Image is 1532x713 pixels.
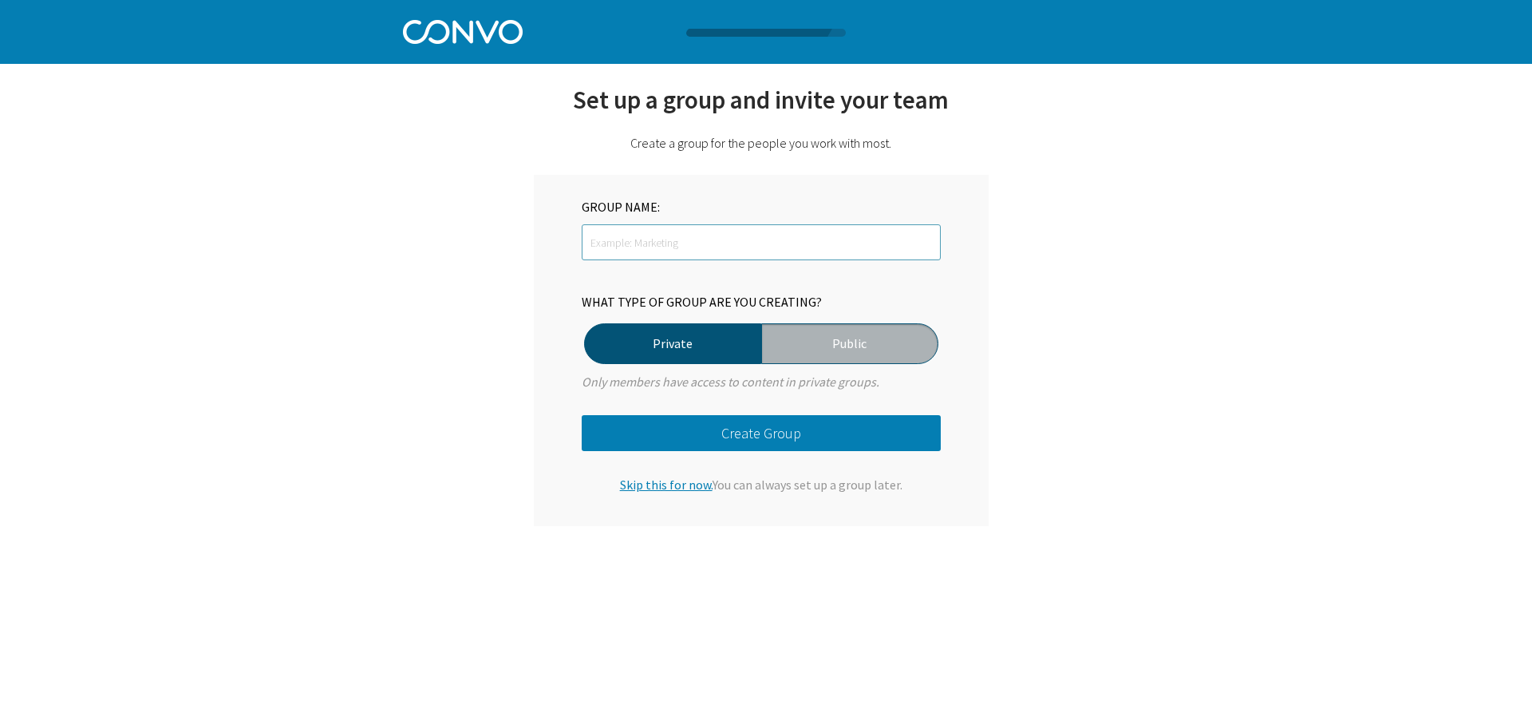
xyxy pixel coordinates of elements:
[534,84,989,135] div: Set up a group and invite your team
[584,323,761,364] label: Private
[582,374,879,390] i: Only members have access to content in private groups.
[403,16,523,44] img: Convo Logo
[582,224,941,260] input: Example: Marketing
[620,477,713,493] span: Skip this for now.
[761,323,938,364] label: Public
[582,197,673,216] div: GROUP NAME:
[582,459,941,494] div: You can always set up a group later.
[534,135,989,151] div: Create a group for the people you work with most.
[582,415,941,451] button: Create Group
[582,292,941,311] div: WHAT TYPE OF GROUP ARE YOU CREATING?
